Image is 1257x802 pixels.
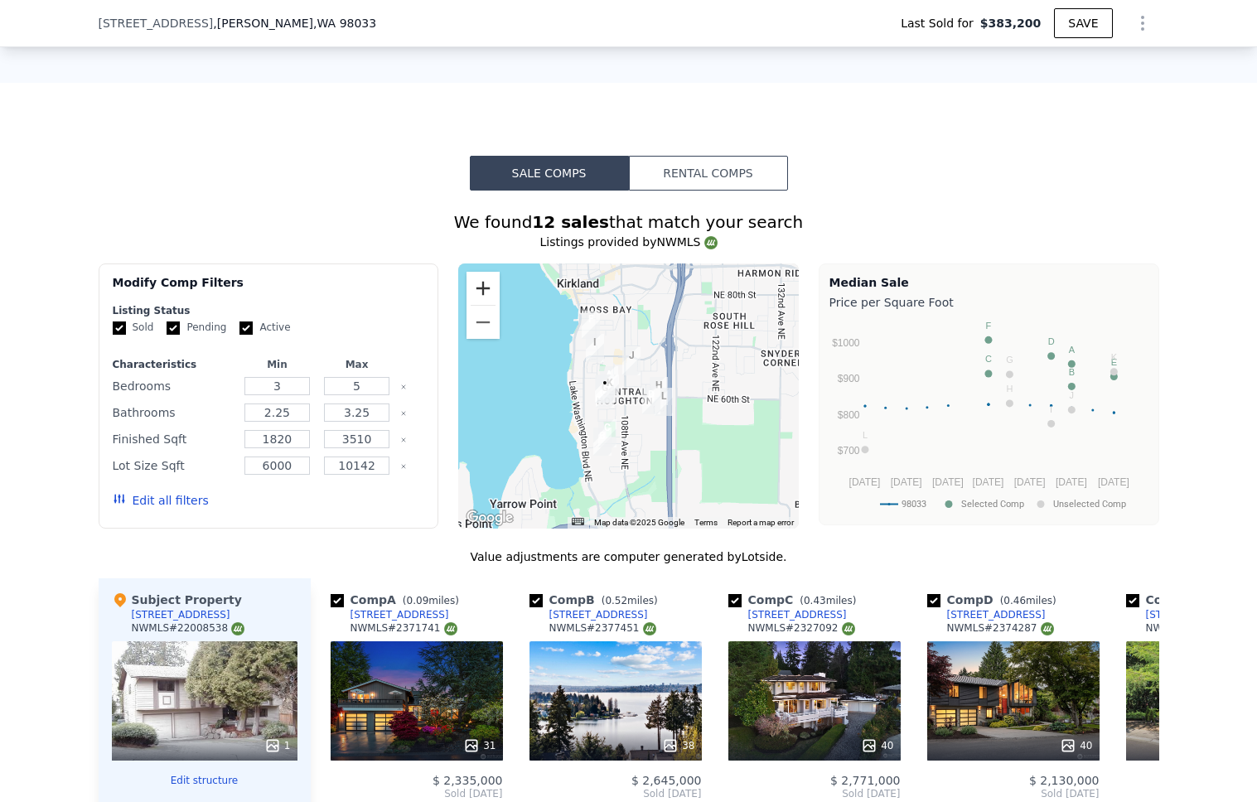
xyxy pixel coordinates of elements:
button: Zoom in [467,272,500,305]
img: NWMLS Logo [704,236,718,249]
div: Listings provided by NWMLS [99,234,1159,250]
svg: A chart. [829,314,1148,521]
div: [STREET_ADDRESS] [947,608,1046,621]
div: Bedrooms [113,374,234,398]
div: Comp D [927,592,1063,608]
div: Min [240,358,313,371]
text: $1000 [832,337,860,349]
text: E [1110,357,1116,367]
text: [DATE] [848,476,880,488]
div: 38 [662,737,694,754]
span: , WA 98033 [313,17,376,30]
a: [STREET_ADDRESS] [927,608,1046,621]
text: [DATE] [1097,476,1129,488]
span: Sold [DATE] [529,787,702,800]
div: [STREET_ADDRESS] [748,608,847,621]
div: Median Sale [829,274,1148,291]
text: $800 [837,409,859,421]
input: Sold [113,321,126,335]
div: Comp B [529,592,665,608]
div: Characteristics [113,358,234,371]
img: NWMLS Logo [1041,622,1054,635]
text: H [1006,384,1013,394]
a: Terms (opens in new tab) [694,518,718,527]
div: Bathrooms [113,401,234,424]
button: Edit structure [112,774,297,787]
text: [DATE] [972,476,1003,488]
input: Pending [167,321,180,335]
text: J [1069,390,1074,400]
button: Keyboard shortcuts [572,518,583,525]
span: ( miles) [396,595,466,606]
div: Subject Property [112,592,242,608]
div: NWMLS # 2378840 [1146,621,1253,635]
input: Active [239,321,253,335]
button: Clear [400,410,407,417]
label: Sold [113,321,154,335]
strong: 12 sales [532,212,609,232]
span: $ 2,645,000 [631,774,702,787]
a: Open this area in Google Maps (opens a new window) [462,507,517,529]
span: Map data ©2025 Google [594,518,684,527]
a: [STREET_ADDRESS] [331,608,449,621]
a: [STREET_ADDRESS] [728,608,847,621]
div: 6711 103rd Ave NE [586,334,604,362]
button: Clear [400,437,407,443]
div: Finished Sqft [113,428,234,451]
div: [STREET_ADDRESS] [351,608,449,621]
span: 0.52 [605,595,627,606]
div: [STREET_ADDRESS] [132,608,230,621]
span: ( miles) [994,595,1063,606]
a: [STREET_ADDRESS] [1126,608,1245,621]
text: [DATE] [1055,476,1086,488]
div: 6026 105th Ave NE [600,366,618,394]
text: [DATE] [1013,476,1045,488]
span: Sold [DATE] [728,787,901,800]
button: Zoom out [467,306,500,339]
div: Value adjustments are computer generated by Lotside . [99,548,1159,565]
div: Modify Comp Filters [113,274,425,304]
span: [STREET_ADDRESS] [99,15,214,31]
span: 0.46 [1003,595,1026,606]
text: D [1047,336,1054,346]
a: [STREET_ADDRESS] [529,608,648,621]
span: 0.43 [804,595,826,606]
text: Unselected Comp [1053,499,1126,510]
span: Last Sold for [901,15,980,31]
text: C [984,354,991,364]
div: 10515 NE 48th Pl [593,428,612,456]
button: SAVE [1054,8,1112,38]
text: B [1068,367,1074,377]
div: 5915 105th Ave NE [596,374,614,403]
img: NWMLS Logo [444,622,457,635]
div: 5807 112th Pl NE [642,386,660,414]
a: Report a map error [728,518,794,527]
label: Active [239,321,290,335]
span: $ 2,130,000 [1029,774,1100,787]
img: NWMLS Logo [842,622,855,635]
div: 40 [1060,737,1092,754]
span: $ 2,335,000 [433,774,503,787]
div: 31 [463,737,496,754]
text: I [1050,404,1052,414]
button: Edit all filters [113,492,209,509]
div: We found that match your search [99,210,1159,234]
span: ( miles) [793,595,863,606]
text: [DATE] [932,476,964,488]
div: [STREET_ADDRESS] [1146,608,1245,621]
span: Sold [DATE] [927,787,1100,800]
div: NWMLS # 2377451 [549,621,656,635]
div: 40 [861,737,893,754]
text: A [1068,345,1075,355]
div: Max [321,358,394,371]
div: [STREET_ADDRESS] [549,608,648,621]
text: 98033 [902,499,926,510]
span: $ 2,771,000 [830,774,901,787]
div: 5710 114th Ave NE [655,388,673,416]
span: , [PERSON_NAME] [213,15,376,31]
button: Show Options [1126,7,1159,40]
button: Clear [400,384,407,390]
div: NWMLS # 2371741 [351,621,457,635]
img: NWMLS Logo [231,622,244,635]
